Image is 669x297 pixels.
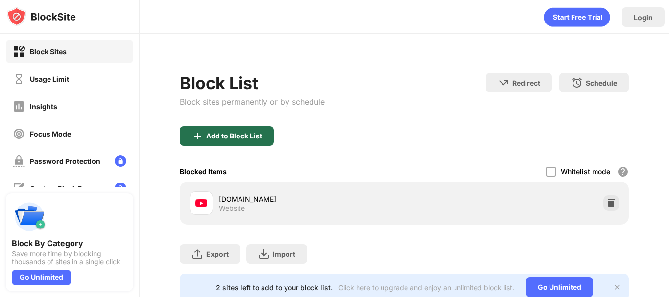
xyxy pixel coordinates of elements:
[338,283,514,292] div: Click here to upgrade and enjoy an unlimited block list.
[13,73,25,85] img: time-usage-off.svg
[30,184,95,193] div: Custom Block Page
[526,277,593,297] div: Go Unlimited
[12,270,71,285] div: Go Unlimited
[13,155,25,167] img: password-protection-off.svg
[30,157,100,165] div: Password Protection
[30,102,57,111] div: Insights
[216,283,333,292] div: 2 sites left to add to your block list.
[12,199,47,234] img: push-categories.svg
[180,167,227,176] div: Blocked Items
[30,130,71,138] div: Focus Mode
[115,155,126,167] img: lock-menu.svg
[206,250,229,258] div: Export
[634,13,653,22] div: Login
[30,75,69,83] div: Usage Limit
[115,183,126,194] img: lock-menu.svg
[273,250,295,258] div: Import
[195,197,207,209] img: favicons
[13,183,25,195] img: customize-block-page-off.svg
[586,79,617,87] div: Schedule
[13,46,25,58] img: block-on.svg
[13,128,25,140] img: focus-off.svg
[206,132,262,140] div: Add to Block List
[219,204,245,213] div: Website
[13,100,25,113] img: insights-off.svg
[7,7,76,26] img: logo-blocksite.svg
[30,47,67,56] div: Block Sites
[613,283,621,291] img: x-button.svg
[12,238,127,248] div: Block By Category
[180,73,325,93] div: Block List
[561,167,610,176] div: Whitelist mode
[180,97,325,107] div: Block sites permanently or by schedule
[219,194,405,204] div: [DOMAIN_NAME]
[512,79,540,87] div: Redirect
[12,250,127,266] div: Save more time by blocking thousands of sites in a single click
[544,7,610,27] div: animation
